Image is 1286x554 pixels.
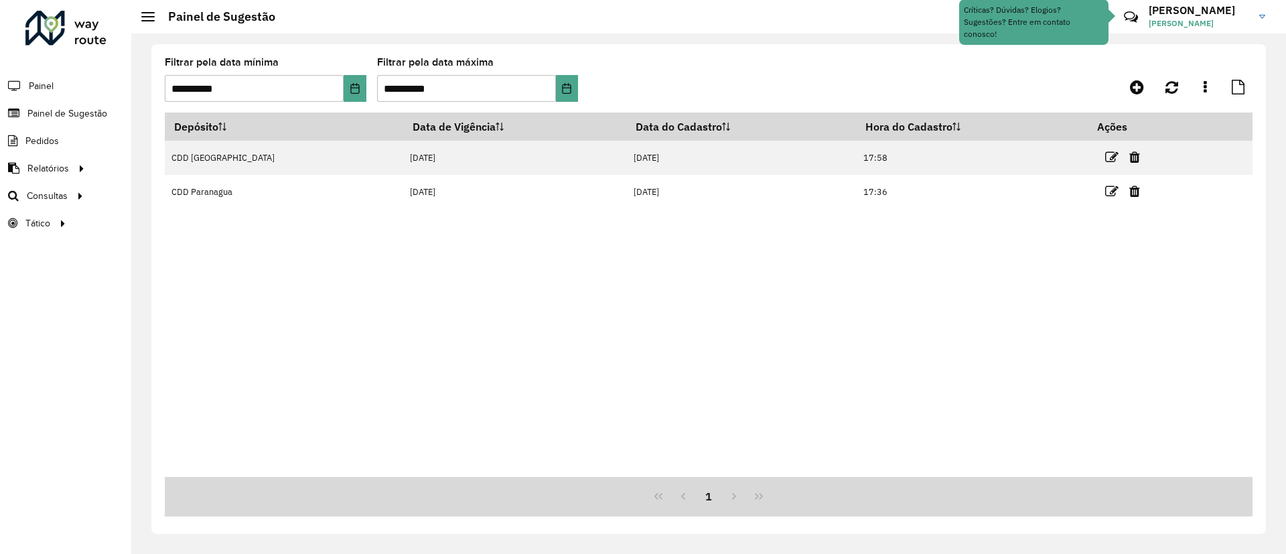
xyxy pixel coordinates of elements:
[165,141,403,175] td: CDD [GEOGRAPHIC_DATA]
[1149,17,1249,29] span: [PERSON_NAME]
[25,216,50,230] span: Tático
[165,175,403,209] td: CDD Paranagua
[165,113,403,141] th: Depósito
[1129,182,1140,200] a: Excluir
[696,484,721,509] button: 1
[857,175,1088,209] td: 17:36
[27,161,69,176] span: Relatórios
[377,54,494,70] label: Filtrar pela data máxima
[626,175,856,209] td: [DATE]
[27,189,68,203] span: Consultas
[857,113,1088,141] th: Hora do Cadastro
[29,79,54,93] span: Painel
[344,75,366,102] button: Choose Date
[1117,3,1145,31] a: Contato Rápido
[403,175,626,209] td: [DATE]
[626,141,856,175] td: [DATE]
[165,54,279,70] label: Filtrar pela data mínima
[1129,148,1140,166] a: Excluir
[626,113,856,141] th: Data do Cadastro
[1149,4,1249,17] h3: [PERSON_NAME]
[25,134,59,148] span: Pedidos
[27,107,107,121] span: Painel de Sugestão
[556,75,578,102] button: Choose Date
[155,9,275,24] h2: Painel de Sugestão
[1105,182,1119,200] a: Editar
[403,113,626,141] th: Data de Vigência
[403,141,626,175] td: [DATE]
[857,141,1088,175] td: 17:58
[1105,148,1119,166] a: Editar
[1088,113,1168,141] th: Ações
